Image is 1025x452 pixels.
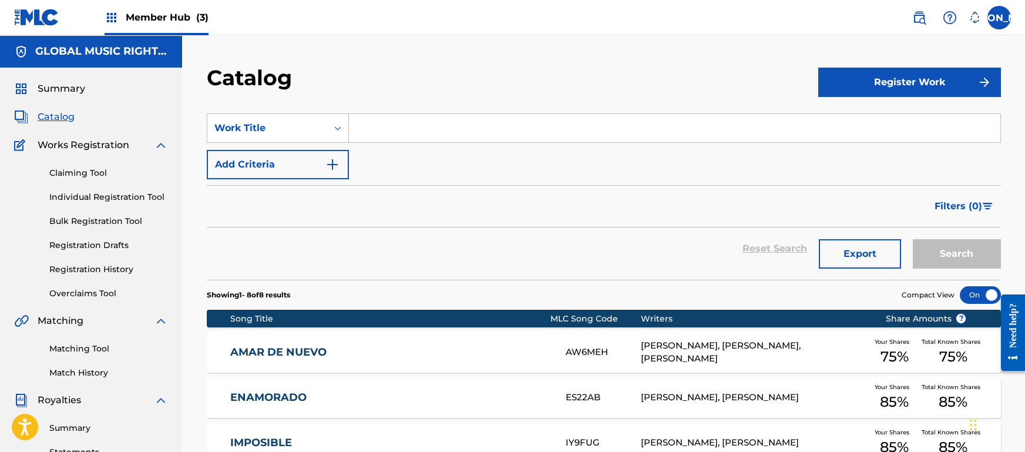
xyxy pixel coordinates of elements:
[966,396,1025,452] iframe: Chat Widget
[196,12,209,23] span: (3)
[38,138,129,152] span: Works Registration
[38,393,81,407] span: Royalties
[880,391,909,413] span: 85 %
[550,313,641,325] div: MLC Song Code
[207,290,290,300] p: Showing 1 - 8 of 8 results
[641,391,867,404] div: [PERSON_NAME], [PERSON_NAME]
[641,436,867,450] div: [PERSON_NAME], [PERSON_NAME]
[105,11,119,25] img: Top Rightsholders
[207,150,349,179] button: Add Criteria
[14,45,28,59] img: Accounts
[154,314,168,328] img: expand
[875,383,914,391] span: Your Shares
[14,9,59,26] img: MLC Logo
[14,393,28,407] img: Royalties
[912,11,926,25] img: search
[939,391,967,413] span: 85 %
[819,239,901,269] button: Export
[49,215,168,227] a: Bulk Registration Tool
[875,428,914,437] span: Your Shares
[927,192,1001,221] button: Filters (0)
[566,391,641,404] div: ES22AB
[885,313,966,325] span: Share Amounts
[14,82,85,96] a: SummarySummary
[977,75,992,89] img: f7272a7cc735f4ea7f67.svg
[207,65,298,91] h2: Catalog
[154,138,168,152] img: expand
[987,6,1011,29] div: User Menu
[207,113,1001,280] form: Search Form
[943,11,957,25] img: help
[154,393,168,407] img: expand
[938,6,962,29] div: Help
[566,346,641,359] div: AW6MEH
[939,346,967,367] span: 75 %
[38,82,85,96] span: Summary
[908,6,931,29] a: Public Search
[49,167,168,179] a: Claiming Tool
[325,158,340,172] img: 9d2ae6d4665cec9f34b9.svg
[921,383,984,391] span: Total Known Shares
[14,314,29,328] img: Matching
[38,110,75,124] span: Catalog
[126,11,209,24] span: Member Hub
[641,339,867,366] div: [PERSON_NAME], [PERSON_NAME], [PERSON_NAME]
[14,110,28,124] img: Catalog
[49,191,168,203] a: Individual Registration Tool
[921,428,984,437] span: Total Known Shares
[935,199,982,213] span: Filters ( 0 )
[566,436,641,450] div: IY9FUG
[902,290,955,300] span: Compact View
[49,239,168,252] a: Registration Drafts
[214,121,320,135] div: Work Title
[49,422,168,434] a: Summary
[49,263,168,276] a: Registration History
[230,346,550,359] a: AMAR DE NUEVO
[14,138,29,152] img: Works Registration
[49,367,168,379] a: Match History
[956,314,966,323] span: ?
[921,337,984,346] span: Total Known Shares
[641,313,867,325] div: Writers
[14,110,75,124] a: CatalogCatalog
[35,45,168,58] h5: GLOBAL MUSIC RIGHTS ASSOC.
[880,346,908,367] span: 75 %
[14,82,28,96] img: Summary
[49,287,168,300] a: Overclaims Tool
[970,407,977,443] div: Drag
[818,68,1001,97] button: Register Work
[983,203,993,210] img: filter
[875,337,914,346] span: Your Shares
[49,343,168,355] a: Matching Tool
[38,314,83,328] span: Matching
[230,313,550,325] div: Song Title
[230,436,550,450] a: IMPOSIBLE
[230,391,550,404] a: ENAMORADO
[992,286,1025,380] iframe: Resource Center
